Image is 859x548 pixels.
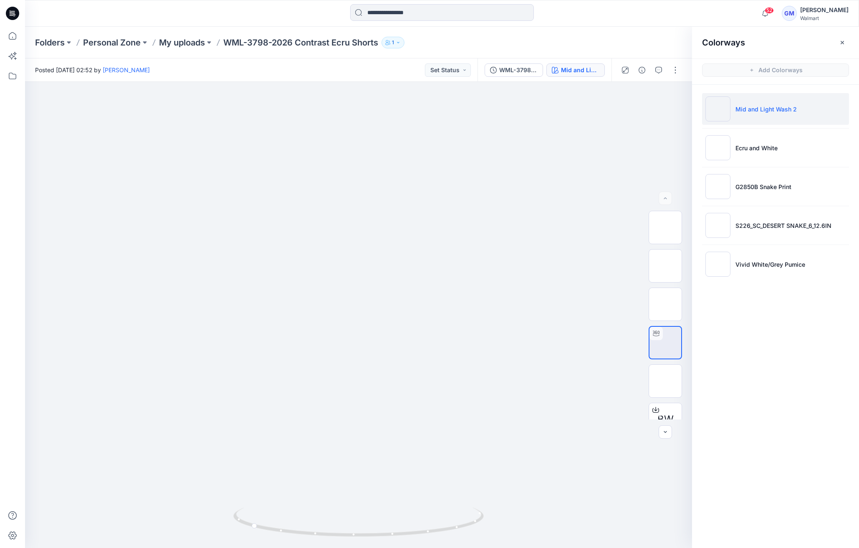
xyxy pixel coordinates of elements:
button: 1 [381,37,404,48]
div: [PERSON_NAME] [800,5,849,15]
img: G2850B Snake Print [705,174,730,199]
p: S226_SC_DESERT SNAKE_6_12.6IN [735,221,831,230]
span: Posted [DATE] 02:52 by [35,66,150,74]
p: G2850B Snake Print [735,182,791,191]
h2: Colorways [702,38,745,48]
a: Personal Zone [83,37,141,48]
img: S226_SC_DESERT SNAKE_6_12.6IN [705,213,730,238]
p: 1 [392,38,394,47]
button: Details [635,63,649,77]
div: Walmart [800,15,849,21]
a: [PERSON_NAME] [103,66,150,73]
div: WML-3798-2026 Contrast Ecru Shorts_Full Colorway [499,66,538,75]
p: Ecru and White [735,144,778,152]
button: Mid and Light Wash 2 [546,63,605,77]
img: Ecru and White [705,135,730,160]
span: BW [657,412,674,427]
div: GM [782,6,797,21]
a: Folders [35,37,65,48]
p: WML-3798-2026 Contrast Ecru Shorts [223,37,378,48]
img: Vivid White/Grey Pumice [705,252,730,277]
button: WML-3798-2026 Contrast Ecru Shorts_Full Colorway [485,63,543,77]
span: 52 [765,7,774,14]
p: Vivid White/Grey Pumice [735,260,805,269]
p: Mid and Light Wash 2 [735,105,797,114]
div: Mid and Light Wash 2 [561,66,599,75]
a: My uploads [159,37,205,48]
img: Mid and Light Wash 2 [705,96,730,121]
